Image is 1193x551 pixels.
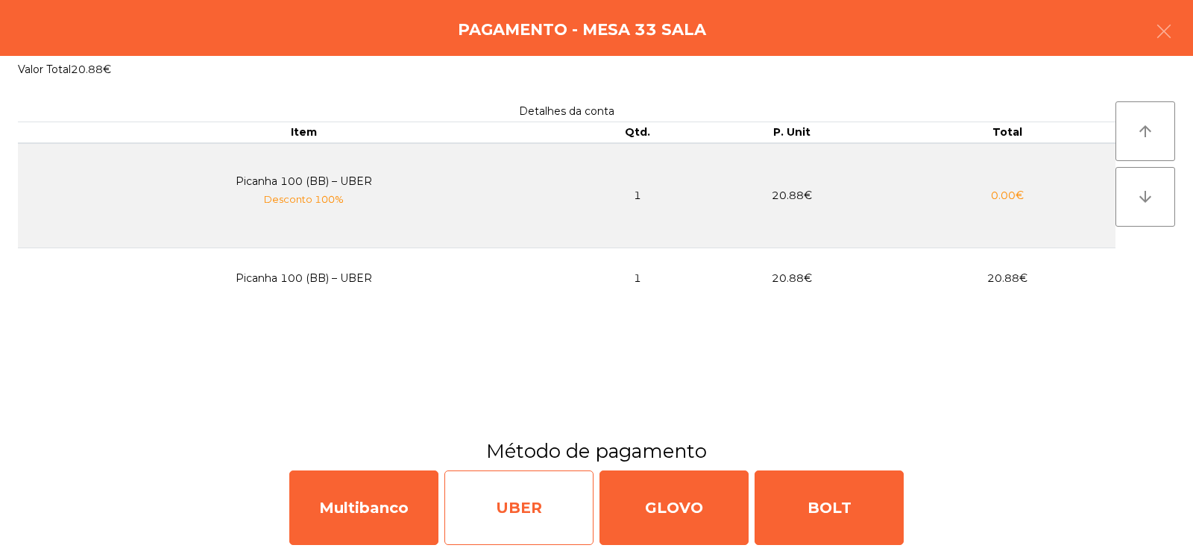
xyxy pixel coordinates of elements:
[1136,188,1154,206] i: arrow_downward
[11,438,1182,465] h3: Método de pagamento
[755,470,904,545] div: BOLT
[1115,101,1175,161] button: arrow_upward
[684,143,900,248] td: 20.88€
[18,143,591,248] td: Picanha 100 (BB) – UBER
[900,122,1115,143] th: Total
[591,143,684,248] td: 1
[289,470,438,545] div: Multibanco
[1136,122,1154,140] i: arrow_upward
[591,122,684,143] th: Qtd.
[591,248,684,308] td: 1
[684,122,900,143] th: P. Unit
[27,192,582,207] p: Desconto 100%
[684,248,900,308] td: 20.88€
[18,248,591,308] td: Picanha 100 (BB) – UBER
[519,104,614,118] span: Detalhes da conta
[599,470,749,545] div: GLOVO
[18,122,591,143] th: Item
[991,189,1024,202] span: 0.00€
[900,248,1115,308] td: 20.88€
[444,470,594,545] div: UBER
[1115,167,1175,227] button: arrow_downward
[18,63,71,76] span: Valor Total
[71,63,111,76] span: 20.88€
[458,19,706,41] h4: Pagamento - Mesa 33 Sala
